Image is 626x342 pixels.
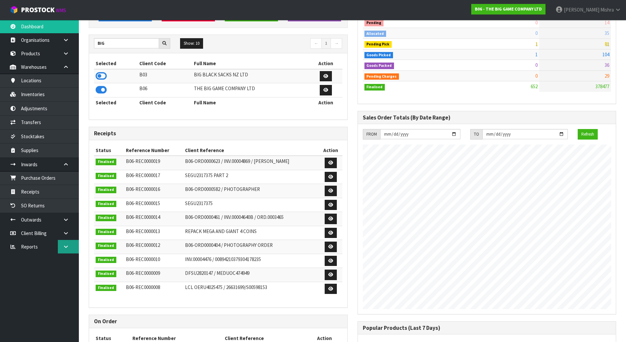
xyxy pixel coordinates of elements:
[126,242,160,248] span: B06-REC0000012
[535,73,538,79] span: 0
[192,69,310,83] td: BIG BLACK SACKS NZ LTD
[185,214,284,220] span: B06-ORD0000461 / INV.00004640B / ORD.0003465
[138,69,192,83] td: B03
[192,97,310,108] th: Full Name
[21,6,55,14] span: ProStock
[185,270,249,276] span: DFSU2820147 / MEDUOC474949
[183,145,319,156] th: Client Reference
[94,145,124,156] th: Status
[124,145,183,156] th: Reference Number
[223,38,342,50] nav: Page navigation
[126,214,160,220] span: B06-REC0000014
[363,115,611,121] h3: Sales Order Totals (By Date Range)
[310,38,322,49] a: ←
[471,4,545,14] a: B06 - THE BIG GAME COMPANY LTD
[96,187,116,193] span: Finalised
[185,228,257,234] span: REPACK MEGA AND GIANT 4 COINS
[535,19,538,26] span: 0
[96,243,116,249] span: Finalised
[185,200,213,206] span: SEGU2317375
[363,325,611,331] h3: Popular Products (Last 7 Days)
[364,52,393,59] span: Goods Picked
[94,58,138,69] th: Selected
[126,270,160,276] span: B06-REC0000009
[138,83,192,97] td: B06
[96,271,116,277] span: Finalised
[535,30,538,36] span: 0
[600,7,614,13] span: Mishra
[185,172,228,178] span: SEGU2317375 PART 2
[605,73,609,79] span: 29
[578,129,598,140] button: Refresh
[309,97,342,108] th: Action
[94,318,342,325] h3: On Order
[185,284,267,290] span: LCL OERU4025475 / 26631699/S00598153
[564,7,599,13] span: [PERSON_NAME]
[364,31,386,37] span: Allocated
[10,6,18,14] img: cube-alt.png
[56,7,66,13] small: WMS
[535,51,538,58] span: 1
[126,158,160,164] span: B06-REC0000019
[595,83,609,90] span: 378477
[364,41,392,48] span: Pending Pick
[96,229,116,235] span: Finalised
[605,30,609,36] span: 35
[94,130,342,137] h3: Receipts
[185,186,260,192] span: B06-ORD0000582 / PHOTOGRAPHER
[94,38,159,48] input: Search clients
[96,201,116,207] span: Finalised
[126,186,160,192] span: B06-REC0000016
[470,129,482,140] div: TO
[185,242,273,248] span: B06-ORD0000404 / PHOTOGRAPHY ORDER
[535,62,538,68] span: 0
[96,257,116,263] span: Finalised
[126,228,160,234] span: B06-REC0000013
[192,83,310,97] td: THE BIG GAME COMPANY LTD
[185,158,289,164] span: B06-ORD0000623 / INV.00004869 / [PERSON_NAME]
[126,256,160,262] span: B06-REC0000010
[96,173,116,179] span: Finalised
[180,38,203,49] button: Show: 10
[126,172,160,178] span: B06-REC0000017
[364,73,399,80] span: Pending Charges
[364,84,385,91] span: Finalised
[138,58,192,69] th: Client Code
[126,284,160,290] span: B06-REC0000008
[364,20,384,26] span: Pending
[96,159,116,165] span: Finalised
[364,63,394,69] span: Goods Packed
[192,58,310,69] th: Full Name
[363,129,380,140] div: FROM
[331,38,342,49] a: →
[321,38,331,49] a: 1
[319,145,342,156] th: Action
[475,6,542,12] strong: B06 - THE BIG GAME COMPANY LTD
[605,41,609,47] span: 81
[96,215,116,221] span: Finalised
[138,97,192,108] th: Client Code
[126,200,160,206] span: B06-REC0000015
[185,256,261,262] span: INV.00004476 / 00894210379304178235
[602,51,609,58] span: 104
[531,83,538,90] span: 652
[94,97,138,108] th: Selected
[605,62,609,68] span: 36
[535,41,538,47] span: 1
[605,19,609,26] span: 14
[309,58,342,69] th: Action
[96,285,116,291] span: Finalised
